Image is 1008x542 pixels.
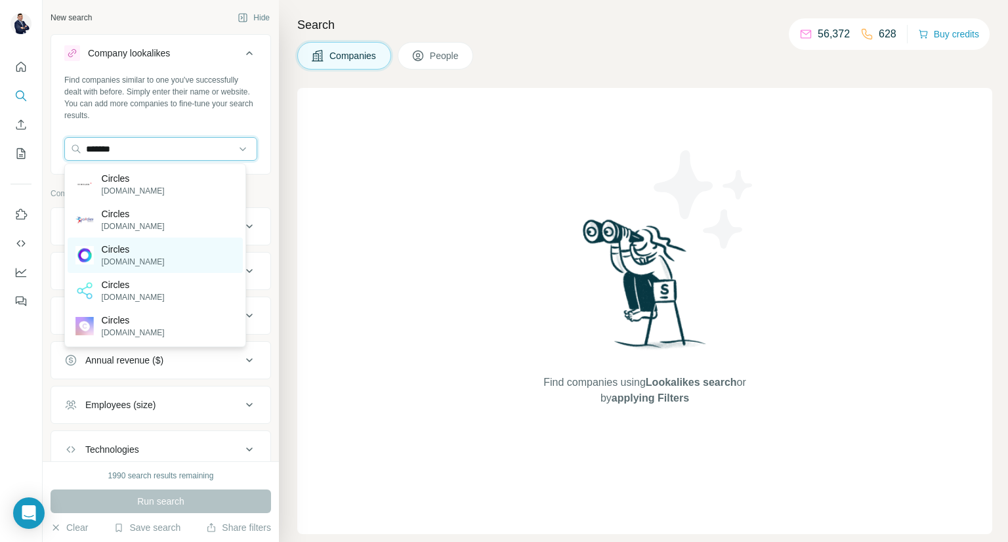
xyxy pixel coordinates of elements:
[818,26,850,42] p: 56,372
[102,278,165,291] p: Circles
[10,84,31,108] button: Search
[114,521,180,534] button: Save search
[102,327,165,339] p: [DOMAIN_NAME]
[102,207,165,220] p: Circles
[430,49,460,62] span: People
[51,211,270,242] button: Company
[75,175,94,194] img: Circles
[646,377,737,388] span: Lookalikes search
[645,140,763,259] img: Surfe Illustration - Stars
[85,398,156,411] div: Employees (size)
[13,497,45,529] div: Open Intercom Messenger
[10,203,31,226] button: Use Surfe on LinkedIn
[102,185,165,197] p: [DOMAIN_NAME]
[102,291,165,303] p: [DOMAIN_NAME]
[75,317,94,335] img: Circles
[10,13,31,34] img: Avatar
[51,188,271,199] p: Company information
[51,344,270,376] button: Annual revenue ($)
[51,389,270,421] button: Employees (size)
[64,74,257,121] div: Find companies similar to one you've successfully dealt with before. Simply enter their name or w...
[75,281,94,300] img: Circles
[10,113,31,136] button: Enrich CSV
[51,255,270,287] button: Industry
[51,434,270,465] button: Technologies
[10,55,31,79] button: Quick start
[577,216,713,362] img: Surfe Illustration - Woman searching with binoculars
[918,25,979,43] button: Buy credits
[108,470,214,482] div: 1990 search results remaining
[102,172,165,185] p: Circles
[85,354,163,367] div: Annual revenue ($)
[329,49,377,62] span: Companies
[102,314,165,327] p: Circles
[102,256,165,268] p: [DOMAIN_NAME]
[612,392,689,404] span: applying Filters
[10,232,31,255] button: Use Surfe API
[51,521,88,534] button: Clear
[85,443,139,456] div: Technologies
[88,47,170,60] div: Company lookalikes
[10,142,31,165] button: My lists
[102,220,165,232] p: [DOMAIN_NAME]
[102,243,165,256] p: Circles
[539,375,749,406] span: Find companies using or by
[75,246,94,264] img: Circles
[10,261,31,284] button: Dashboard
[297,16,992,34] h4: Search
[206,521,271,534] button: Share filters
[51,12,92,24] div: New search
[51,37,270,74] button: Company lookalikes
[75,211,94,229] img: Circles
[51,300,270,331] button: HQ location
[228,8,279,28] button: Hide
[10,289,31,313] button: Feedback
[879,26,896,42] p: 628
